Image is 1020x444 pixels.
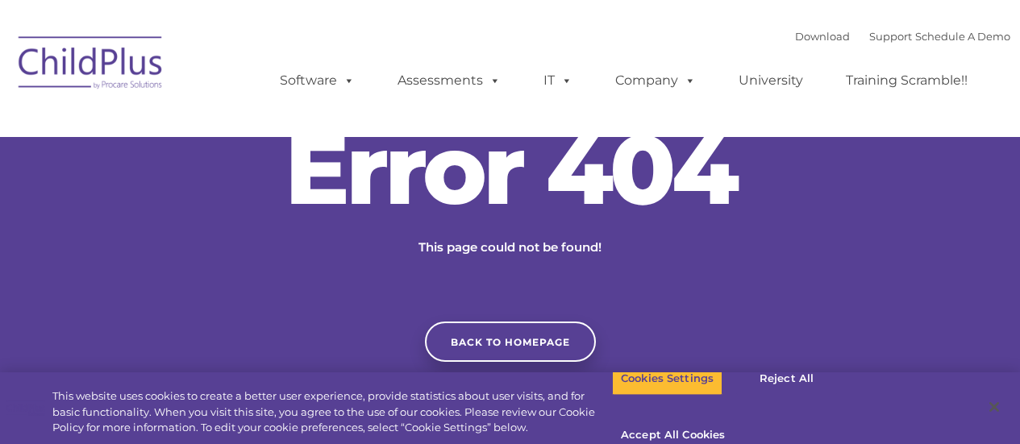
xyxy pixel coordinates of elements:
font: | [795,30,1010,43]
p: This page could not be found! [341,238,680,257]
button: Cookies Settings [612,362,722,396]
a: Schedule A Demo [915,30,1010,43]
a: Software [264,64,371,97]
img: ChildPlus by Procare Solutions [10,25,172,106]
h2: Error 404 [269,121,752,218]
a: Assessments [381,64,517,97]
a: Training Scramble!! [830,64,984,97]
a: University [722,64,819,97]
a: Support [869,30,912,43]
button: Reject All [736,362,837,396]
a: Download [795,30,850,43]
button: Close [976,389,1012,425]
div: This website uses cookies to create a better user experience, provide statistics about user visit... [52,388,612,436]
a: Back to homepage [425,322,596,362]
a: IT [527,64,589,97]
a: Company [599,64,712,97]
